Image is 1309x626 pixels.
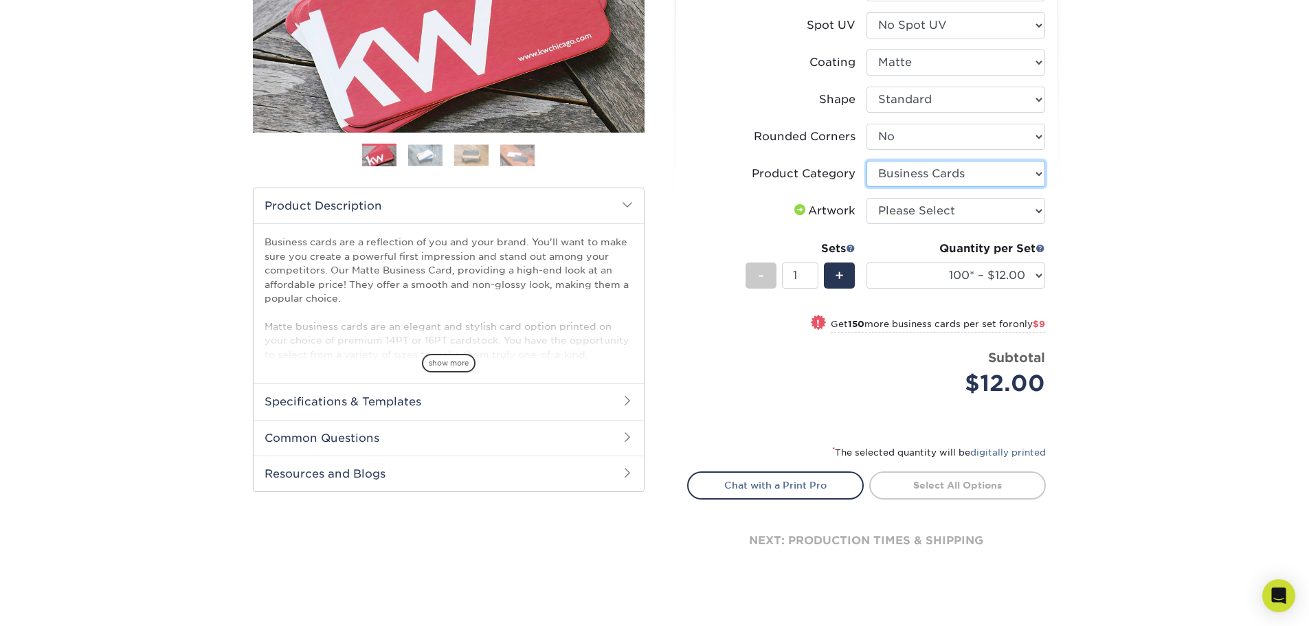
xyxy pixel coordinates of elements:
div: Quantity per Set [866,241,1045,257]
img: Business Cards 04 [500,144,535,166]
span: $9 [1033,319,1045,329]
div: $12.00 [877,367,1045,400]
span: ! [816,316,820,331]
div: Coating [809,54,855,71]
img: Business Cards 03 [454,144,489,166]
div: Rounded Corners [754,128,855,145]
span: only [1013,319,1045,329]
span: + [835,265,844,286]
small: The selected quantity will be [832,447,1046,458]
h2: Resources and Blogs [254,456,644,491]
div: Sets [746,241,855,257]
a: digitally printed [970,447,1046,458]
img: Business Cards 02 [408,144,443,166]
p: Business cards are a reflection of you and your brand. You'll want to make sure you create a powe... [265,235,633,431]
img: Business Cards 01 [362,139,396,173]
h2: Specifications & Templates [254,383,644,419]
a: Select All Options [869,471,1046,499]
div: Product Category [752,166,855,182]
h2: Product Description [254,188,644,223]
span: - [758,265,764,286]
strong: Subtotal [988,350,1045,365]
a: Chat with a Print Pro [687,471,864,499]
h2: Common Questions [254,420,644,456]
strong: 150 [848,319,864,329]
span: show more [422,354,476,372]
div: next: production times & shipping [687,500,1046,582]
div: Shape [819,91,855,108]
div: Artwork [792,203,855,219]
div: Spot UV [807,17,855,34]
div: Open Intercom Messenger [1262,579,1295,612]
small: Get more business cards per set for [831,319,1045,333]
